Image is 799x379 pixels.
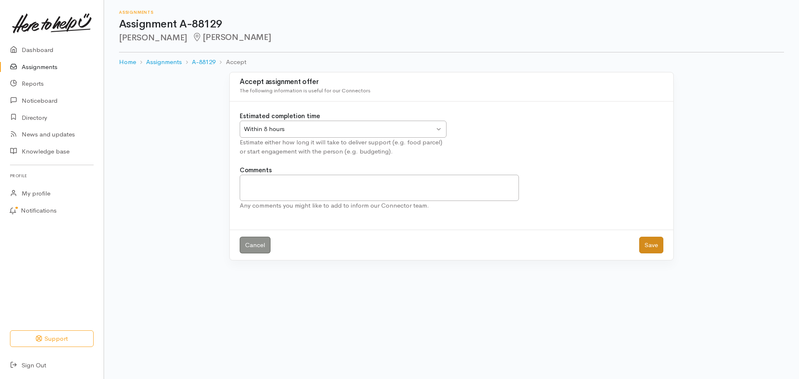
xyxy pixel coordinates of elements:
[639,237,663,254] button: Save
[240,201,519,211] div: Any comments you might like to add to inform our Connector team.
[192,57,216,67] a: A-88129
[119,33,784,42] h2: [PERSON_NAME]
[10,330,94,347] button: Support
[146,57,182,67] a: Assignments
[240,87,370,94] span: The following information is useful for our Connectors
[119,10,784,15] h6: Assignments
[119,57,136,67] a: Home
[240,111,320,121] label: Estimated completion time
[240,237,270,254] a: Cancel
[119,18,784,30] h1: Assignment A-88129
[240,138,447,156] div: Estimate either how long it will take to deliver support (e.g. food parcel) or start engagement w...
[192,32,271,42] span: [PERSON_NAME]
[240,166,272,175] label: Comments
[10,170,94,181] h6: Profile
[119,52,784,72] nav: breadcrumb
[240,78,663,86] h3: Accept assignment offer
[216,57,246,67] li: Accept
[244,124,434,134] div: Within 8 hours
